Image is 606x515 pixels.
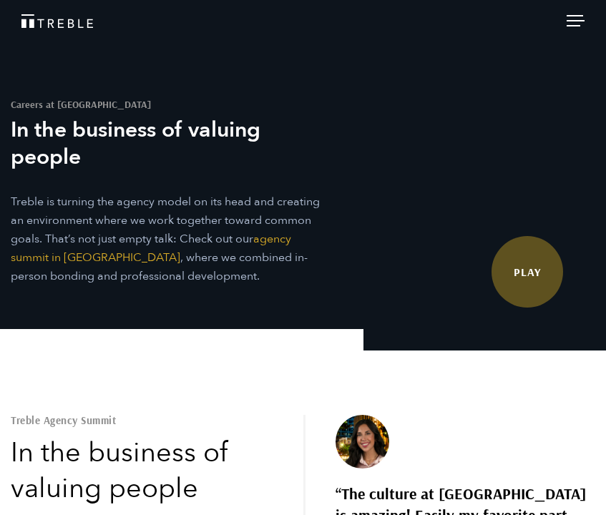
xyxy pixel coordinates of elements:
[11,415,293,426] h2: Treble Agency Summit
[11,435,293,506] h2: In the business of valuing people
[11,192,328,285] p: Treble is turning the agency model on its head and creating an environment where we work together...
[21,14,585,28] a: Treble Homepage
[11,117,328,171] h3: In the business of valuing people
[21,14,93,28] img: Treble logo
[11,99,328,109] h1: Careers at [GEOGRAPHIC_DATA]
[492,236,563,308] a: Watch Video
